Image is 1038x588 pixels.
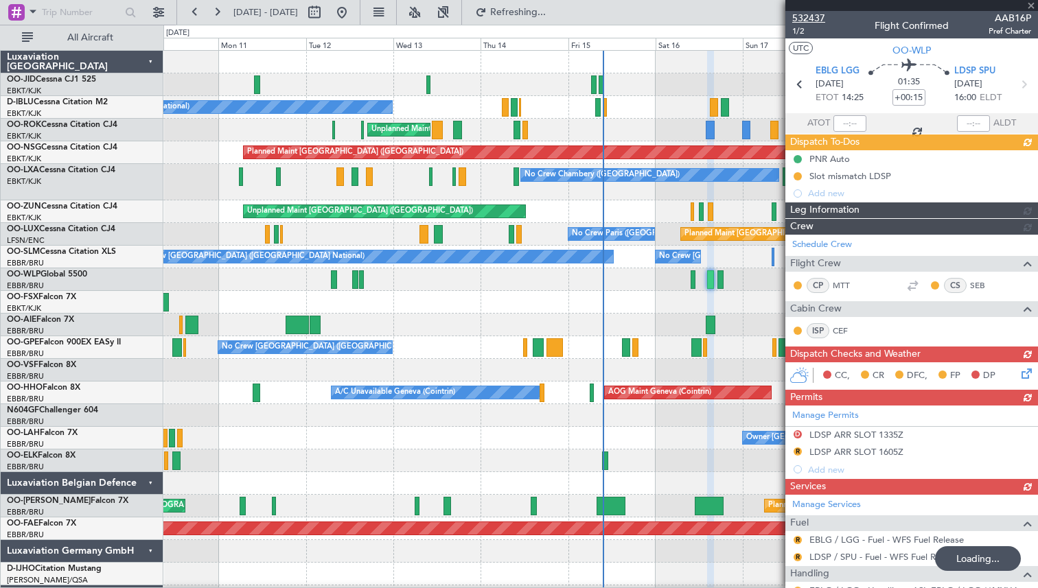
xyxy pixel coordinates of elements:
span: OO-LXA [7,166,39,174]
div: Mon 11 [218,38,305,50]
a: EBBR/BRU [7,349,44,359]
div: No Crew Chambery ([GEOGRAPHIC_DATA]) [524,165,680,185]
a: OO-ZUNCessna Citation CJ4 [7,202,117,211]
span: OO-SLM [7,248,40,256]
span: ELDT [980,91,1002,105]
span: D-IJHO [7,565,35,573]
a: [PERSON_NAME]/QSA [7,575,88,585]
span: OO-NSG [7,143,41,152]
div: AOG Maint Geneva (Cointrin) [608,382,711,403]
div: Planned Maint [GEOGRAPHIC_DATA] ([GEOGRAPHIC_DATA]) [684,224,901,244]
div: No Crew [GEOGRAPHIC_DATA] ([GEOGRAPHIC_DATA] National) [135,246,365,267]
a: OO-HHOFalcon 8X [7,384,80,392]
a: EBKT/KJK [7,176,41,187]
span: OO-WLP [892,43,931,58]
div: Flight Confirmed [875,19,949,33]
span: All Aircraft [36,33,145,43]
span: OO-ELK [7,451,38,460]
span: [DATE] [816,78,844,91]
a: EBBR/BRU [7,371,44,381]
a: OO-ROKCessna Citation CJ4 [7,121,117,129]
input: Trip Number [42,2,121,23]
span: OO-WLP [7,270,41,279]
span: OO-LAH [7,429,40,437]
a: D-IBLUCessna Citation M2 [7,98,108,106]
div: Sat 16 [656,38,743,50]
div: Planned Maint [GEOGRAPHIC_DATA] ([GEOGRAPHIC_DATA] National) [768,495,1017,516]
a: EBBR/BRU [7,281,44,291]
a: EBBR/BRU [7,507,44,517]
div: Owner [GEOGRAPHIC_DATA] ([GEOGRAPHIC_DATA] National) [746,427,968,448]
span: N604GF [7,406,39,414]
span: LDSP SPU [954,64,995,78]
div: No Crew [GEOGRAPHIC_DATA] ([GEOGRAPHIC_DATA] National) [222,337,452,357]
span: OO-AIE [7,316,36,324]
div: Tue 12 [306,38,393,50]
span: OO-ZUN [7,202,41,211]
a: OO-AIEFalcon 7X [7,316,74,324]
span: OO-GPE [7,338,39,346]
div: Thu 14 [481,38,568,50]
div: Wed 13 [393,38,481,50]
a: EBBR/BRU [7,416,44,427]
a: OO-LUXCessna Citation CJ4 [7,225,115,233]
span: 532437 [792,11,825,25]
a: OO-SLMCessna Citation XLS [7,248,116,256]
span: OO-FAE [7,519,38,528]
span: D-IBLU [7,98,34,106]
button: All Aircraft [15,27,149,49]
span: ATOT [807,117,830,130]
a: OO-GPEFalcon 900EX EASy II [7,338,121,346]
a: EBBR/BRU [7,394,44,404]
span: ALDT [993,117,1016,130]
a: LFSN/ENC [7,235,45,246]
a: OO-VSFFalcon 8X [7,361,76,369]
span: EBLG LGG [816,64,860,78]
div: Sun 17 [743,38,830,50]
a: OO-WLPGlobal 5500 [7,270,87,279]
span: Pref Charter [989,25,1031,37]
span: OO-ROK [7,121,41,129]
span: [DATE] [954,78,982,91]
a: EBBR/BRU [7,462,44,472]
div: No Crew Paris ([GEOGRAPHIC_DATA]) [572,224,708,244]
span: Refreshing... [489,8,547,17]
div: Planned Maint [GEOGRAPHIC_DATA] ([GEOGRAPHIC_DATA]) [247,142,463,163]
span: 14:25 [842,91,864,105]
a: EBKT/KJK [7,213,41,223]
a: OO-LXACessna Citation CJ4 [7,166,115,174]
a: OO-[PERSON_NAME]Falcon 7X [7,497,128,505]
span: OO-FSX [7,293,38,301]
a: EBBR/BRU [7,258,44,268]
span: OO-JID [7,75,36,84]
a: D-IJHOCitation Mustang [7,565,102,573]
a: N604GFChallenger 604 [7,406,98,414]
a: OO-ELKFalcon 8X [7,451,76,460]
div: Unplanned Maint [GEOGRAPHIC_DATA] ([GEOGRAPHIC_DATA]) [247,201,473,222]
a: EBBR/BRU [7,326,44,336]
div: Sun 10 [131,38,218,50]
a: EBKT/KJK [7,108,41,119]
a: EBBR/BRU [7,439,44,449]
a: OO-LAHFalcon 7X [7,429,78,437]
div: A/C Unavailable Geneva (Cointrin) [335,382,455,403]
a: EBKT/KJK [7,303,41,314]
a: OO-FSXFalcon 7X [7,293,76,301]
span: AAB16P [989,11,1031,25]
span: 01:35 [898,75,920,89]
a: OO-NSGCessna Citation CJ4 [7,143,117,152]
a: EBKT/KJK [7,154,41,164]
span: OO-VSF [7,361,38,369]
div: Loading... [935,546,1021,571]
div: No Crew [GEOGRAPHIC_DATA] ([GEOGRAPHIC_DATA] National) [659,246,889,267]
div: [DATE] [166,27,189,39]
span: ETOT [816,91,838,105]
button: Refreshing... [469,1,551,23]
span: OO-LUX [7,225,39,233]
div: Unplanned Maint [GEOGRAPHIC_DATA]-[GEOGRAPHIC_DATA] [371,119,593,140]
span: [DATE] - [DATE] [233,6,298,19]
a: EBKT/KJK [7,86,41,96]
span: OO-[PERSON_NAME] [7,497,91,505]
a: EBBR/BRU [7,530,44,540]
span: 16:00 [954,91,976,105]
